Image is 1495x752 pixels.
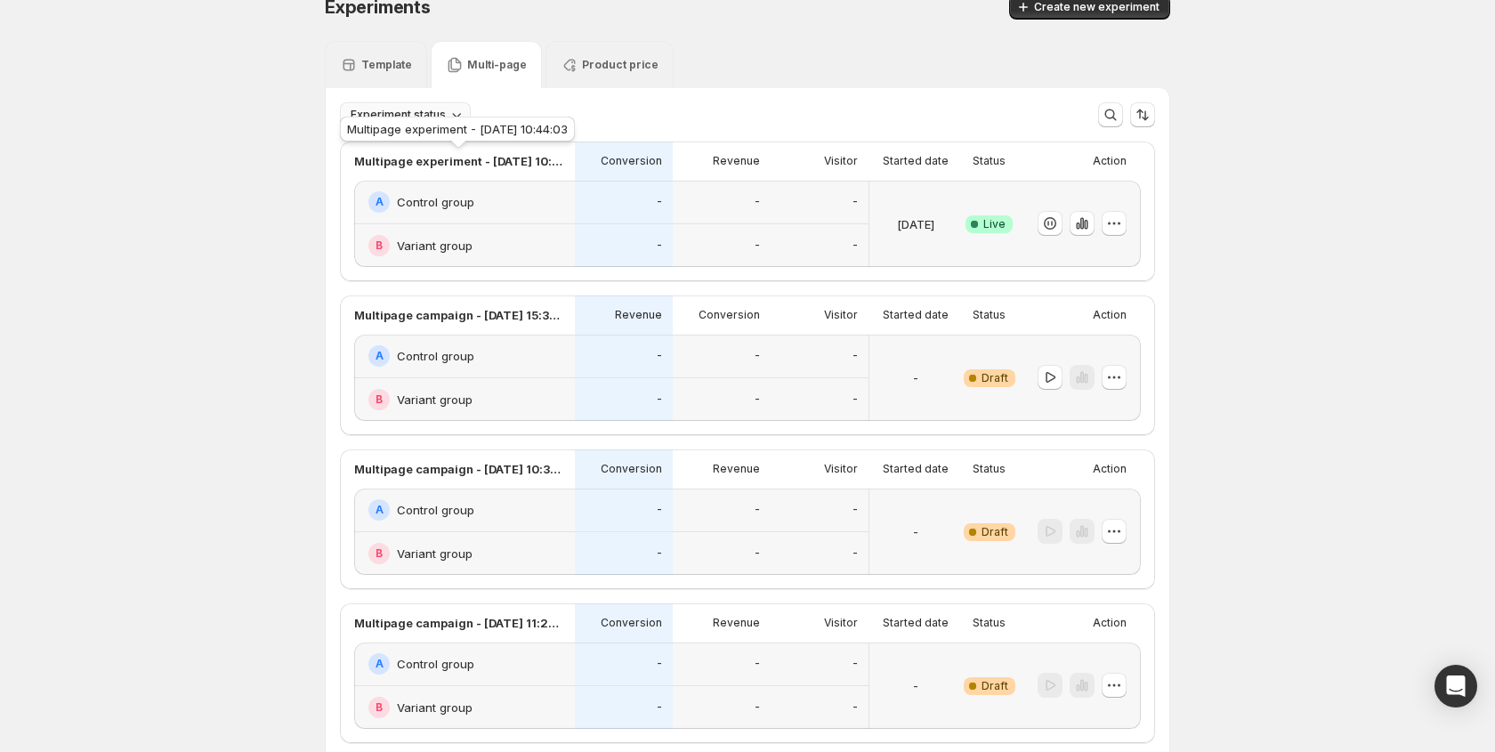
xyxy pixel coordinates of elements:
p: Product price [582,58,659,72]
p: - [657,195,662,209]
p: Revenue [713,616,760,630]
p: Action [1093,616,1127,630]
h2: A [376,349,384,363]
span: Live [983,217,1006,231]
h2: Control group [397,347,474,365]
h2: A [376,657,384,671]
h2: B [376,700,383,715]
p: - [755,546,760,561]
h2: A [376,503,384,517]
p: - [853,503,858,517]
p: Action [1093,308,1127,322]
p: [DATE] [897,215,934,233]
p: - [755,392,760,407]
p: Started date [883,154,949,168]
p: Status [973,462,1006,476]
p: - [755,700,760,715]
span: Experiment status [351,108,446,122]
p: - [913,523,918,541]
p: Conversion [601,616,662,630]
p: - [853,546,858,561]
h2: B [376,392,383,407]
p: Conversion [601,154,662,168]
p: Multipage experiment - [DATE] 10:44:03 [354,152,564,170]
p: - [755,657,760,671]
p: Revenue [713,462,760,476]
p: Conversion [699,308,760,322]
p: - [913,677,918,695]
p: Started date [883,462,949,476]
p: Visitor [824,154,858,168]
p: Multipage campaign - [DATE] 11:22:21 [354,614,564,632]
p: - [755,239,760,253]
h2: Control group [397,193,474,211]
p: Started date [883,616,949,630]
p: - [755,195,760,209]
p: - [657,349,662,363]
p: Status [973,154,1006,168]
p: - [657,503,662,517]
p: Status [973,616,1006,630]
p: Started date [883,308,949,322]
p: Action [1093,462,1127,476]
span: Draft [982,525,1008,539]
p: - [853,239,858,253]
p: Multi-page [467,58,527,72]
div: Open Intercom Messenger [1434,665,1477,708]
h2: A [376,195,384,209]
h2: B [376,546,383,561]
h2: Control group [397,501,474,519]
p: Conversion [601,462,662,476]
h2: B [376,239,383,253]
p: - [913,369,918,387]
p: - [853,195,858,209]
p: - [853,700,858,715]
p: - [755,503,760,517]
h2: Variant group [397,237,473,255]
p: Multipage campaign - [DATE] 15:37:25 [354,306,564,324]
p: Visitor [824,462,858,476]
p: Status [973,308,1006,322]
p: Multipage campaign - [DATE] 10:37:06 [354,460,564,478]
p: - [657,700,662,715]
p: - [853,349,858,363]
h2: Control group [397,655,474,673]
span: Draft [982,371,1008,385]
span: Draft [982,679,1008,693]
p: Revenue [713,154,760,168]
p: Visitor [824,308,858,322]
p: - [853,657,858,671]
h2: Variant group [397,545,473,562]
p: - [853,392,858,407]
h2: Variant group [397,699,473,716]
p: - [657,657,662,671]
h2: Variant group [397,391,473,408]
button: Sort the results [1130,102,1155,127]
p: - [657,546,662,561]
p: Action [1093,154,1127,168]
button: Experiment status [340,102,471,127]
p: Template [361,58,412,72]
p: - [657,239,662,253]
p: Visitor [824,616,858,630]
p: - [755,349,760,363]
p: - [657,392,662,407]
p: Revenue [615,308,662,322]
